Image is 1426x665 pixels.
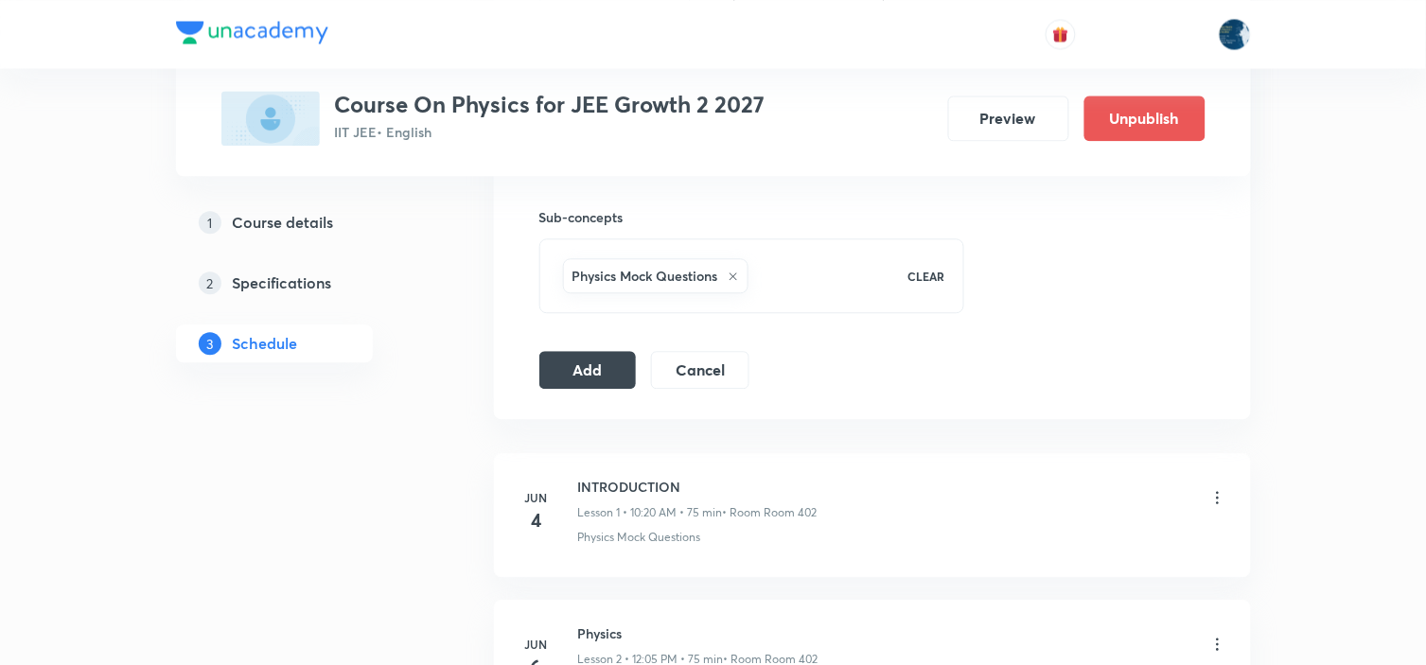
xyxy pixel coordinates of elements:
[518,506,555,534] h4: 4
[723,504,818,521] p: • Room Room 402
[1084,96,1206,141] button: Unpublish
[572,266,718,286] h6: Physics Mock Questions
[518,636,555,653] h6: Jun
[176,203,433,241] a: 1Course details
[199,332,221,355] p: 3
[199,211,221,234] p: 1
[176,264,433,302] a: 2Specifications
[518,489,555,506] h6: Jun
[907,268,944,285] p: CLEAR
[651,351,748,389] button: Cancel
[539,351,637,389] button: Add
[176,21,328,48] a: Company Logo
[233,271,332,294] h5: Specifications
[1052,26,1069,43] img: avatar
[539,207,965,227] h6: Sub-concepts
[578,529,701,546] p: Physics Mock Questions
[1219,18,1251,50] img: Lokeshwar Chiluveru
[221,91,320,146] img: 0DAAD396-729E-4318-9576-FBDCF5150D82_plus.png
[578,477,818,497] h6: INTRODUCTION
[233,332,298,355] h5: Schedule
[578,623,819,643] h6: Physics
[199,271,221,294] p: 2
[1046,19,1076,49] button: avatar
[948,96,1069,141] button: Preview
[335,122,766,142] p: IIT JEE • English
[578,504,723,521] p: Lesson 1 • 10:20 AM • 75 min
[233,211,334,234] h5: Course details
[335,91,766,118] h3: Course On Physics for JEE Growth 2 2027
[176,21,328,44] img: Company Logo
